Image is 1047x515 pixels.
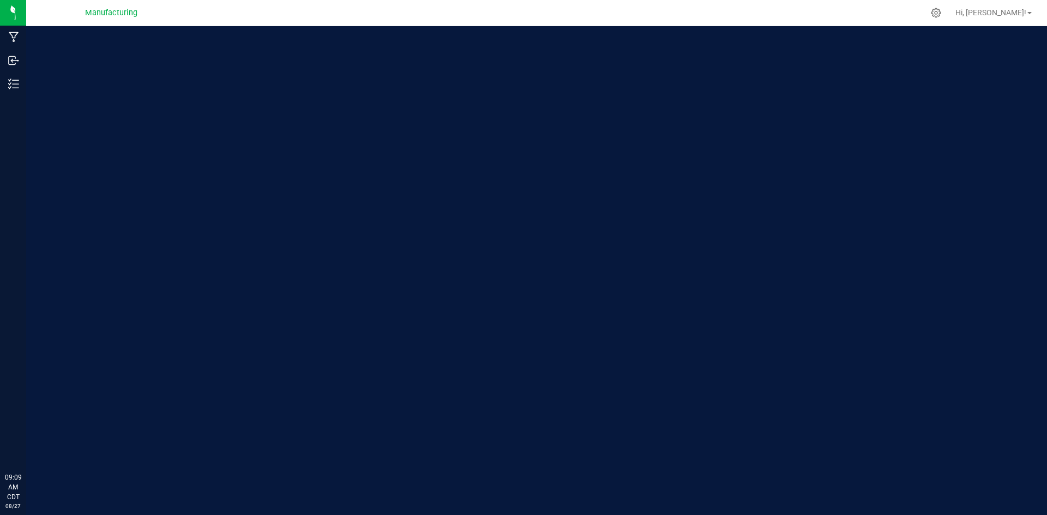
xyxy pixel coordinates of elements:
[8,32,19,43] inline-svg: Manufacturing
[929,8,943,18] div: Manage settings
[8,78,19,89] inline-svg: Inventory
[8,55,19,66] inline-svg: Inbound
[5,502,21,510] p: 08/27
[5,472,21,502] p: 09:09 AM CDT
[85,8,137,17] span: Manufacturing
[955,8,1026,17] span: Hi, [PERSON_NAME]!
